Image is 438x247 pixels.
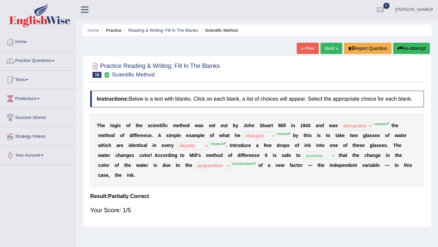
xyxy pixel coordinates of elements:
b: l [110,123,111,128]
b: s [370,133,372,138]
b: n [292,123,295,128]
b: f [163,123,164,128]
b: o [111,123,114,128]
sup: named [374,122,389,126]
b: ’ [197,153,198,158]
a: Reading & Writing: Fill In The Blanks [128,28,198,33]
b: a [333,123,335,128]
b: M [278,123,282,128]
b: v [164,143,167,148]
b: w [268,143,272,148]
b: r [166,153,167,158]
b: e [362,143,365,148]
b: p [198,133,201,138]
b: l [195,153,196,158]
b: a [102,153,104,158]
b: o [385,133,388,138]
b: a [199,123,201,128]
a: Home [88,28,99,33]
b: c [118,123,121,128]
b: t [304,133,305,138]
b: d [130,143,133,148]
b: c [254,153,257,158]
b: u [264,123,267,128]
b: d [167,153,170,158]
b: e [210,153,213,158]
b: h [305,133,308,138]
b: n [123,153,126,158]
b: t [266,153,268,158]
b: e [186,133,189,138]
b: u [223,123,226,128]
a: « Prev [297,43,318,54]
b: w [219,133,223,138]
b: i [169,133,170,138]
small: Exam occurring question [103,72,110,78]
b: f [135,133,137,138]
b: . [152,133,153,138]
b: h [235,133,238,138]
b: n [135,143,138,148]
b: . [387,143,388,148]
b: p [284,143,287,148]
b: h [108,143,111,148]
b: b [293,133,296,138]
b: t [401,133,402,138]
b: a [191,133,194,138]
b: e [140,123,143,128]
a: Strategy Videos [0,127,76,144]
li: Scientific Method [199,27,237,33]
b: n [231,143,234,148]
b: t [352,143,354,148]
b: o [228,153,231,158]
b: m [170,133,174,138]
b: h [214,153,217,158]
b: ! [151,153,152,158]
b: r [119,143,121,148]
b: d [321,123,324,128]
b: t [263,123,264,128]
b: e [102,123,105,128]
b: e [237,133,240,138]
b: e [162,143,164,148]
b: d [112,133,115,138]
b: c [106,143,108,148]
b: c [161,153,163,158]
button: Report Question [344,43,391,54]
b: n [251,153,254,158]
b: a [267,123,270,128]
b: t [391,123,393,128]
b: e [248,143,251,148]
b: b [233,123,236,128]
h4: Below is a text with blanks. Click on each blank, a list of choices will appear. Select the appro... [90,91,424,107]
b: f [129,123,130,128]
b: a [316,123,318,128]
b: a [398,133,401,138]
b: d [220,153,223,158]
b: i [117,123,119,128]
b: f [241,153,243,158]
b: n [172,153,175,158]
b: e [257,153,260,158]
b: o [142,153,145,158]
b: t [228,133,230,138]
b: h [106,133,109,138]
b: a [284,153,287,158]
b: e [132,143,135,148]
b: c [246,143,248,148]
b: o [237,143,240,148]
b: h [137,123,140,128]
a: Success Stories [0,108,76,125]
b: t [234,143,236,148]
b: s [209,123,211,128]
b: e [154,123,157,128]
b: a [226,133,228,138]
b: g [363,133,366,138]
b: f [264,143,265,148]
b: t [138,143,140,148]
b: e [137,133,139,138]
b: f [123,133,125,138]
b: t [136,123,137,128]
b: l [146,143,147,148]
b: i [164,123,165,128]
